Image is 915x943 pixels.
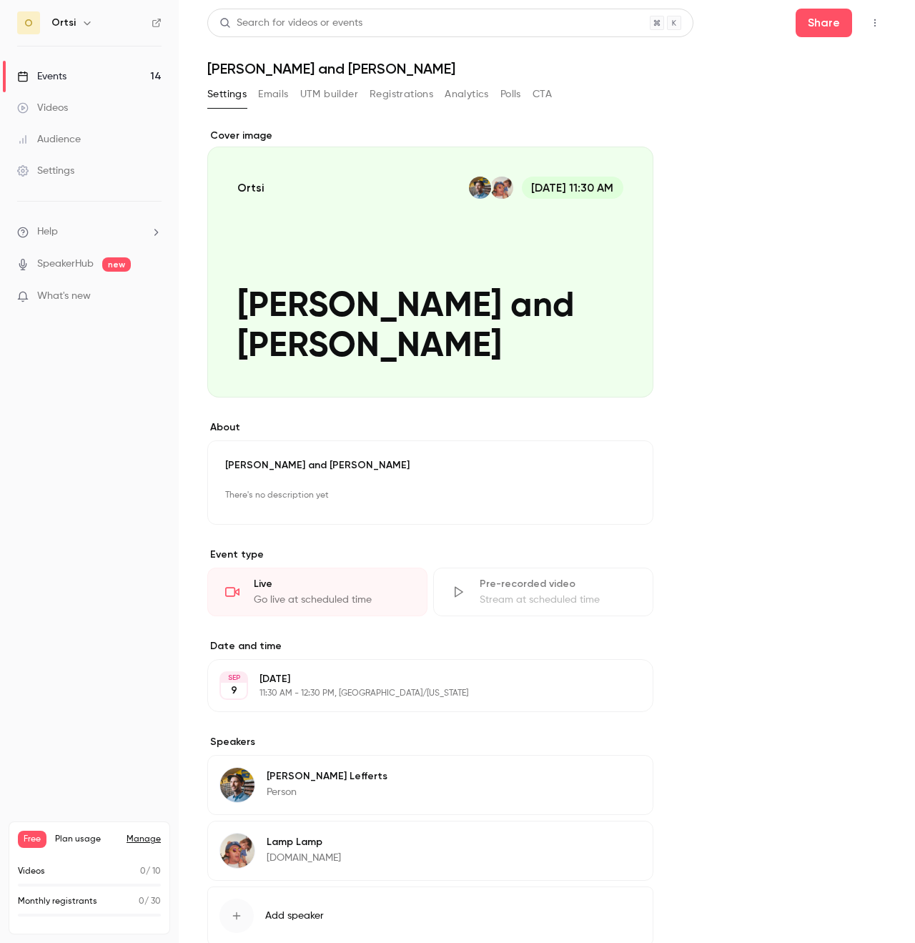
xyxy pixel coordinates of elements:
[207,60,886,77] h1: [PERSON_NAME] and [PERSON_NAME]
[37,224,58,240] span: Help
[144,290,162,303] iframe: Noticeable Trigger
[207,568,427,616] div: LiveGo live at scheduled time
[17,224,162,240] li: help-dropdown-opener
[207,735,653,749] label: Speakers
[480,593,635,607] div: Stream at scheduled time
[220,768,254,802] img: Brock Lefferts
[55,834,118,845] span: Plan usage
[221,673,247,683] div: SEP
[140,865,161,878] p: / 10
[231,683,237,698] p: 9
[370,83,433,106] button: Registrations
[207,548,653,562] p: Event type
[225,484,635,507] p: There's no description yet
[259,672,578,686] p: [DATE]
[207,639,653,653] label: Date and time
[17,69,66,84] div: Events
[140,867,146,876] span: 0
[207,129,653,398] section: Cover image
[220,834,254,868] img: Lamp Lamp
[127,834,161,845] a: Manage
[259,688,578,699] p: 11:30 AM - 12:30 PM, [GEOGRAPHIC_DATA]/[US_STATE]
[207,129,653,143] label: Cover image
[37,289,91,304] span: What's new
[219,16,362,31] div: Search for videos or events
[480,577,635,591] div: Pre-recorded video
[258,83,288,106] button: Emails
[445,83,489,106] button: Analytics
[300,83,358,106] button: UTM builder
[24,16,33,31] span: O
[207,83,247,106] button: Settings
[254,593,410,607] div: Go live at scheduled time
[265,909,324,923] span: Add speaker
[18,865,45,878] p: Videos
[17,164,74,178] div: Settings
[102,257,131,272] span: new
[533,83,552,106] button: CTA
[267,851,341,865] p: [DOMAIN_NAME]
[267,835,341,849] p: Lamp Lamp
[17,101,68,115] div: Videos
[207,420,653,435] label: About
[37,257,94,272] a: SpeakerHub
[500,83,521,106] button: Polls
[796,9,852,37] button: Share
[433,568,653,616] div: Pre-recorded videoStream at scheduled time
[225,458,635,473] p: [PERSON_NAME] and [PERSON_NAME]
[17,132,81,147] div: Audience
[267,785,387,799] p: Person
[18,895,97,908] p: Monthly registrants
[139,897,144,906] span: 0
[207,821,653,881] div: Lamp LampLamp Lamp[DOMAIN_NAME]
[254,577,410,591] div: Live
[139,895,161,908] p: / 30
[51,16,76,30] h6: Ortsi
[207,755,653,815] div: Brock Lefferts[PERSON_NAME] LeffertsPerson
[267,769,387,784] p: [PERSON_NAME] Lefferts
[18,831,46,848] span: Free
